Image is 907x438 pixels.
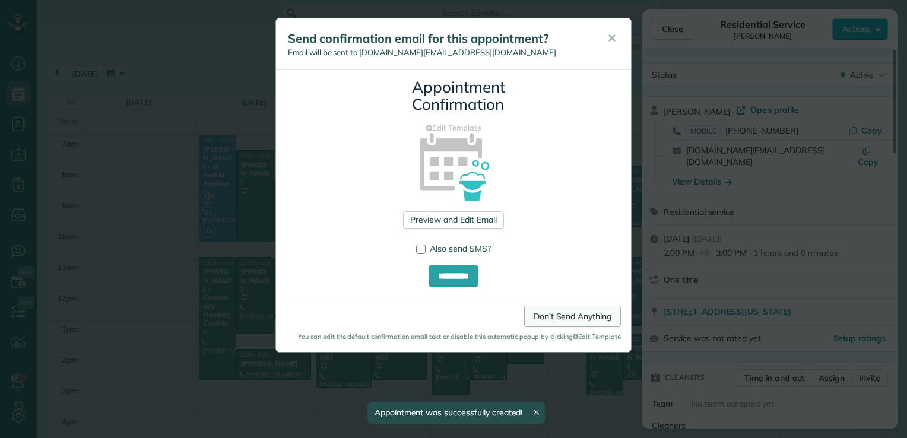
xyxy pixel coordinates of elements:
span: Email will be sent to [DOMAIN_NAME][EMAIL_ADDRESS][DOMAIN_NAME] [288,47,556,57]
a: Preview and Edit Email [403,211,503,229]
h3: Appointment Confirmation [412,79,495,113]
h5: Send confirmation email for this appointment? [288,30,591,47]
span: Also send SMS? [430,243,491,254]
small: You can edit the default confirmation email text or disable this automatic popup by clicking Edit... [286,332,621,341]
div: Appointment was successfully created! [367,402,546,424]
a: Edit Template [285,122,622,134]
img: appointment_confirmation_icon-141e34405f88b12ade42628e8c248340957700ab75a12ae832a8710e9b578dc5.png [401,112,507,218]
span: ✕ [607,31,616,45]
a: Don't Send Anything [524,306,621,327]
